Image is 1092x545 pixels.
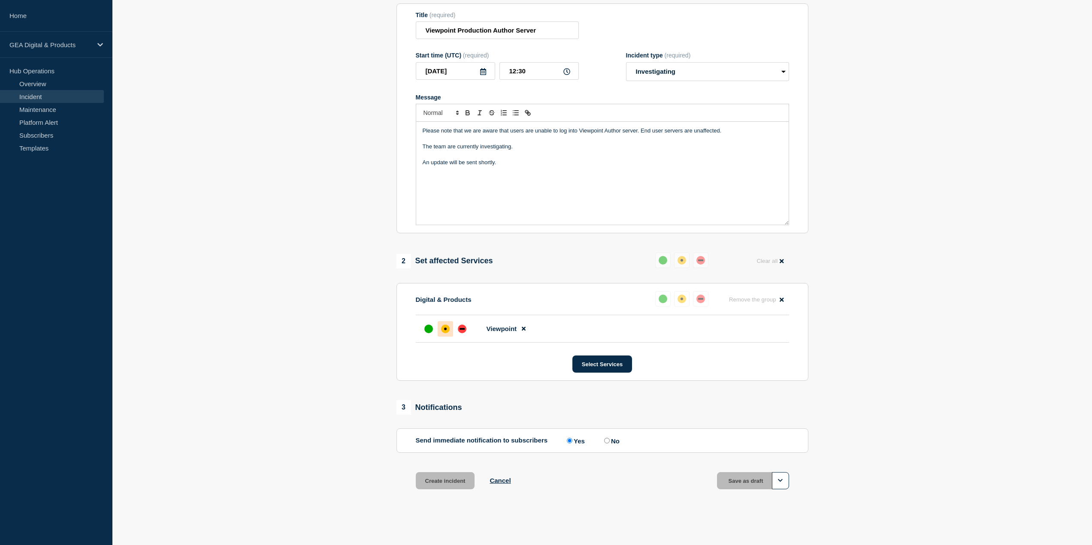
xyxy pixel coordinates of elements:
button: Toggle bold text [462,108,474,118]
span: (required) [665,52,691,59]
div: up [659,256,667,265]
input: HH:MM [499,62,579,80]
button: Toggle ordered list [498,108,510,118]
div: up [424,325,433,333]
button: Toggle bulleted list [510,108,522,118]
div: Incident type [626,52,789,59]
div: affected [441,325,450,333]
span: Font size [420,108,462,118]
div: Message [416,94,789,101]
div: Send immediate notification to subscribers [416,437,789,445]
label: No [602,437,620,445]
button: up [655,253,671,268]
div: Start time (UTC) [416,52,579,59]
div: affected [678,256,686,265]
button: Options [772,472,789,489]
button: affected [674,291,690,307]
div: down [458,325,466,333]
p: Please note that we are aware that users are unable to log into Viewpoint Author server. End user... [423,127,782,135]
p: An update will be sent shortly. [423,159,782,166]
span: (required) [430,12,456,18]
span: 3 [396,400,411,415]
button: Create incident [416,472,475,489]
input: Title [416,21,579,39]
div: affected [678,295,686,303]
div: up [659,295,667,303]
div: Message [416,122,789,225]
p: Digital & Products [416,296,472,303]
input: No [604,438,610,443]
span: Viewpoint [487,325,517,332]
span: 2 [396,254,411,268]
input: Yes [567,438,572,443]
button: down [693,253,708,268]
div: Notifications [396,400,462,415]
div: down [696,256,705,265]
select: Incident type [626,62,789,81]
div: Set affected Services [396,254,493,268]
button: down [693,291,708,307]
label: Yes [565,437,585,445]
p: The team are currently investigating. [423,143,782,151]
button: Cancel [490,477,511,484]
span: (required) [463,52,489,59]
button: Toggle italic text [474,108,486,118]
button: up [655,291,671,307]
div: down [696,295,705,303]
button: Clear all [751,253,789,269]
button: Save as draft [717,472,789,489]
input: YYYY-MM-DD [416,62,495,80]
button: Toggle strikethrough text [486,108,498,118]
button: Select Services [572,355,632,373]
p: GEA Digital & Products [9,41,92,48]
button: affected [674,253,690,268]
button: Toggle link [522,108,534,118]
button: Remove the group [724,291,789,308]
div: Title [416,12,579,18]
span: Remove the group [729,296,776,303]
p: Send immediate notification to subscribers [416,437,548,445]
